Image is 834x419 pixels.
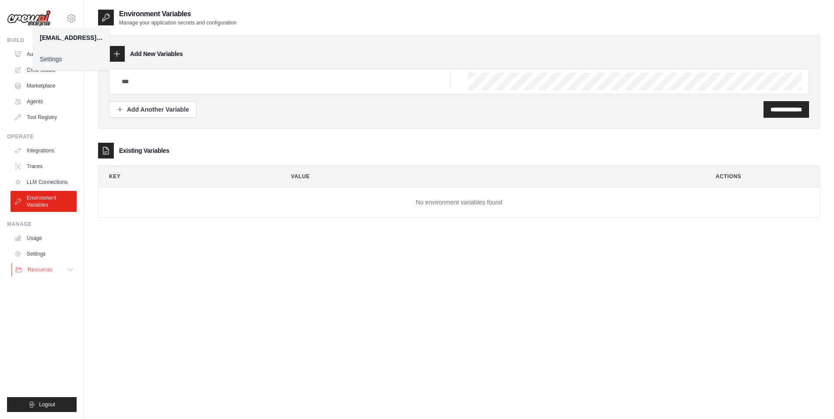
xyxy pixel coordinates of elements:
a: Marketplace [11,79,77,93]
div: Manage [7,221,77,228]
a: Crew Studio [11,63,77,77]
th: Actions [705,166,820,187]
td: No environment variables found [99,187,820,218]
th: Key [99,166,274,187]
a: Integrations [11,144,77,158]
a: Automations [11,47,77,61]
span: Resources [28,266,53,273]
a: Environment Variables [11,191,77,212]
button: Logout [7,397,77,412]
button: Resources [11,263,77,277]
p: Manage your application secrets and configuration [119,19,236,26]
img: Logo [7,10,51,27]
a: LLM Connections [11,175,77,189]
h3: Add New Variables [130,49,183,58]
th: Value [281,166,698,187]
a: Settings [11,247,77,261]
div: Build [7,37,77,44]
h3: Existing Variables [119,146,169,155]
a: Agents [11,95,77,109]
span: Logout [39,401,55,408]
div: [EMAIL_ADDRESS][DOMAIN_NAME] [40,33,103,42]
a: Settings [33,51,110,67]
a: Tool Registry [11,110,77,124]
a: Usage [11,231,77,245]
div: Operate [7,133,77,140]
div: Add Another Variable [116,105,189,114]
button: Add Another Variable [109,101,197,118]
h2: Environment Variables [119,9,236,19]
a: Traces [11,159,77,173]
